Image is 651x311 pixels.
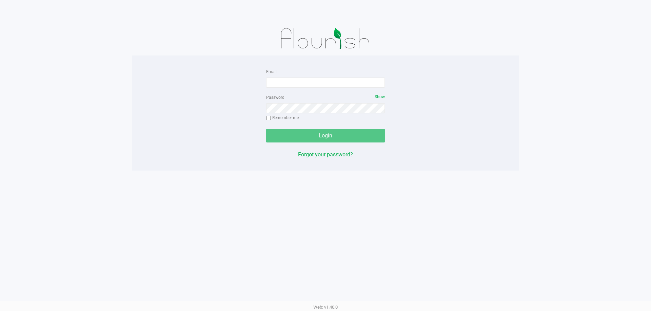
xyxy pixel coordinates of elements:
span: Web: v1.40.0 [313,305,338,310]
input: Remember me [266,116,271,120]
label: Email [266,69,277,75]
button: Forgot your password? [298,151,353,159]
label: Remember me [266,115,299,121]
span: Show [375,94,385,99]
label: Password [266,94,284,101]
